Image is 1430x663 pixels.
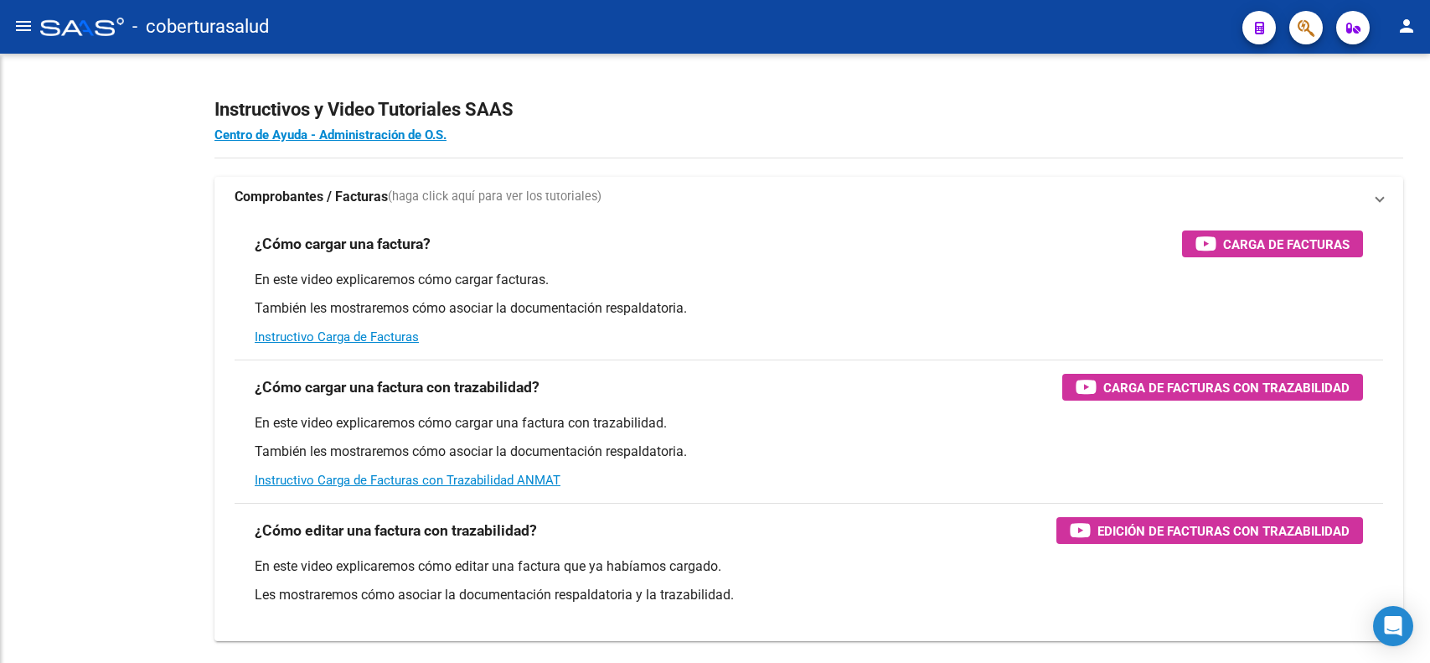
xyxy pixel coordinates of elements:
button: Carga de Facturas con Trazabilidad [1062,374,1363,401]
h2: Instructivos y Video Tutoriales SAAS [214,94,1403,126]
h3: ¿Cómo editar una factura con trazabilidad? [255,519,537,542]
h3: ¿Cómo cargar una factura? [255,232,431,256]
a: Instructivo Carga de Facturas [255,329,419,344]
mat-icon: person [1396,16,1417,36]
p: En este video explicaremos cómo editar una factura que ya habíamos cargado. [255,557,1363,576]
span: Carga de Facturas [1223,234,1350,255]
div: Open Intercom Messenger [1373,606,1413,646]
p: También les mostraremos cómo asociar la documentación respaldatoria. [255,299,1363,318]
a: Centro de Ayuda - Administración de O.S. [214,127,447,142]
button: Edición de Facturas con Trazabilidad [1056,517,1363,544]
button: Carga de Facturas [1182,230,1363,257]
div: Comprobantes / Facturas(haga click aquí para ver los tutoriales) [214,217,1403,641]
mat-icon: menu [13,16,34,36]
mat-expansion-panel-header: Comprobantes / Facturas(haga click aquí para ver los tutoriales) [214,177,1403,217]
p: Les mostraremos cómo asociar la documentación respaldatoria y la trazabilidad. [255,586,1363,604]
span: Edición de Facturas con Trazabilidad [1097,521,1350,541]
strong: Comprobantes / Facturas [235,188,388,206]
p: En este video explicaremos cómo cargar una factura con trazabilidad. [255,414,1363,433]
a: Instructivo Carga de Facturas con Trazabilidad ANMAT [255,473,560,488]
p: En este video explicaremos cómo cargar facturas. [255,271,1363,289]
span: (haga click aquí para ver los tutoriales) [388,188,601,206]
h3: ¿Cómo cargar una factura con trazabilidad? [255,376,539,399]
p: También les mostraremos cómo asociar la documentación respaldatoria. [255,443,1363,461]
span: - coberturasalud [132,8,269,45]
span: Carga de Facturas con Trazabilidad [1103,377,1350,398]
